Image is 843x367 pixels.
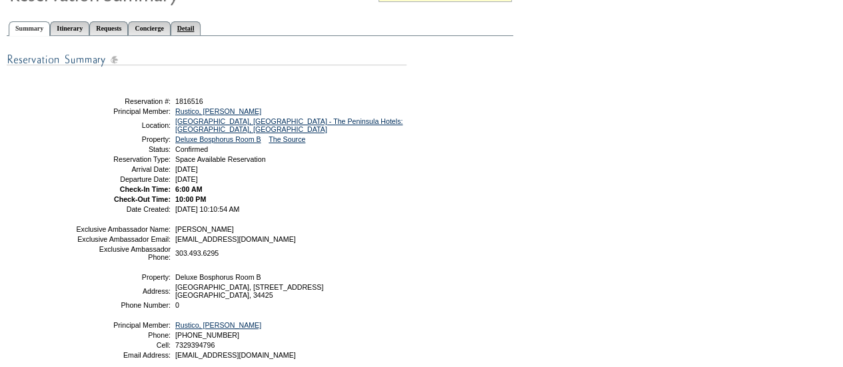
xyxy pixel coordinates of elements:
td: Departure Date: [75,175,171,183]
span: [DATE] [175,175,198,183]
td: Exclusive Ambassador Email: [75,235,171,243]
td: Status: [75,145,171,153]
td: Email Address: [75,351,171,359]
td: Phone: [75,331,171,339]
td: Address: [75,283,171,299]
td: Location: [75,117,171,133]
span: 303.493.6295 [175,249,219,257]
span: 7329394796 [175,341,215,349]
td: Cell: [75,341,171,349]
span: Space Available Reservation [175,155,265,163]
span: [PERSON_NAME] [175,225,234,233]
a: The Source [269,135,305,143]
strong: Check-Out Time: [114,195,171,203]
span: [EMAIL_ADDRESS][DOMAIN_NAME] [175,351,296,359]
td: Principal Member: [75,321,171,329]
span: 0 [175,301,179,309]
a: [GEOGRAPHIC_DATA], [GEOGRAPHIC_DATA] - The Peninsula Hotels: [GEOGRAPHIC_DATA], [GEOGRAPHIC_DATA] [175,117,403,133]
td: Reservation #: [75,97,171,105]
span: [PHONE_NUMBER] [175,331,239,339]
span: Deluxe Bosphorus Room B [175,273,261,281]
strong: Check-In Time: [120,185,171,193]
span: [GEOGRAPHIC_DATA], [STREET_ADDRESS] [GEOGRAPHIC_DATA], 34425 [175,283,323,299]
span: 6:00 AM [175,185,202,193]
a: Rustico, [PERSON_NAME] [175,321,261,329]
span: 10:00 PM [175,195,206,203]
td: Principal Member: [75,107,171,115]
td: Date Created: [75,205,171,213]
td: Exclusive Ambassador Phone: [75,245,171,261]
span: 1816516 [175,97,203,105]
a: Deluxe Bosphorus Room B [175,135,261,143]
td: Reservation Type: [75,155,171,163]
td: Arrival Date: [75,165,171,173]
a: Concierge [128,21,170,35]
a: Requests [89,21,128,35]
span: [DATE] [175,165,198,173]
a: Itinerary [50,21,89,35]
a: Detail [171,21,201,35]
img: subTtlResSummary.gif [7,51,407,68]
td: Phone Number: [75,301,171,309]
span: Confirmed [175,145,208,153]
td: Property: [75,273,171,281]
a: Summary [9,21,50,36]
span: [DATE] 10:10:54 AM [175,205,239,213]
span: [EMAIL_ADDRESS][DOMAIN_NAME] [175,235,296,243]
td: Exclusive Ambassador Name: [75,225,171,233]
td: Property: [75,135,171,143]
a: Rustico, [PERSON_NAME] [175,107,261,115]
